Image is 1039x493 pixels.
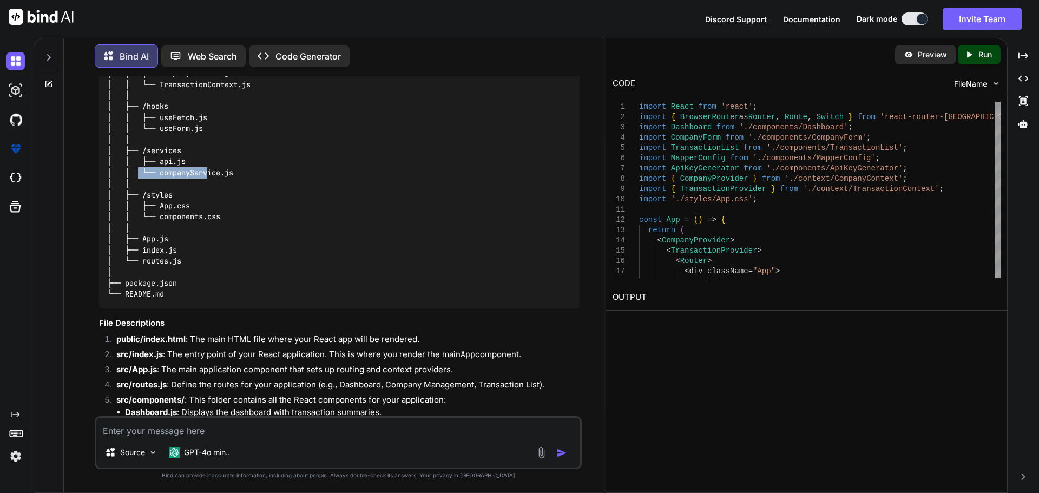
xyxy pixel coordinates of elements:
span: , [775,113,780,121]
span: < [675,257,680,265]
span: React [670,102,693,111]
span: , [807,113,812,121]
span: import [639,174,666,183]
img: attachment [535,446,548,459]
span: Dark mode [857,14,897,24]
button: Documentation [783,14,840,25]
button: Discord Support [705,14,767,25]
span: './styles/App.css' [670,195,752,203]
span: } [848,113,852,121]
div: 16 [613,256,625,266]
span: = [685,215,689,224]
span: ; [939,185,943,193]
span: ( [694,215,698,224]
span: 'react' [721,102,753,111]
div: 2 [613,112,625,122]
div: 6 [613,153,625,163]
h3: File Descriptions [99,317,580,330]
span: div className [689,267,748,275]
span: TransactionProvider [670,246,757,255]
span: './context/CompanyContext' [785,174,903,183]
span: CompanyProvider [662,236,730,245]
strong: src/routes.js [116,379,167,390]
span: > [757,246,761,255]
span: from [730,154,748,162]
span: Router [748,113,775,121]
span: from [744,143,762,152]
span: import [639,154,666,162]
span: './components/MapperConfig' [753,154,876,162]
span: from [857,113,876,121]
span: "App" [753,267,775,275]
img: Pick Models [148,448,157,457]
p: : The main HTML file where your React app will be rendered. [116,333,580,346]
img: preview [904,50,913,60]
span: ; [903,174,907,183]
span: ; [903,143,907,152]
span: TransactionProvider [680,185,766,193]
span: 'react-router-[GEOGRAPHIC_DATA]' [880,113,1025,121]
p: : The entry point of your React application. This is where you render the main component. [116,349,580,361]
span: import [639,113,666,121]
strong: src/index.js [116,349,163,359]
img: darkAi-studio [6,81,25,100]
span: < [693,277,698,286]
p: : This folder contains all the React components for your application: [116,394,580,406]
span: Switch [698,277,725,286]
span: as [739,113,748,121]
span: import [639,143,666,152]
span: Router [680,257,707,265]
span: { [670,185,675,193]
p: Run [978,49,992,60]
span: > [725,277,729,286]
span: import [639,185,666,193]
span: FileName [954,78,987,89]
div: 8 [613,174,625,184]
span: < [666,246,670,255]
p: Bind AI [120,50,149,63]
div: 5 [613,143,625,153]
span: Documentation [783,15,840,24]
span: < [657,236,661,245]
span: import [639,102,666,111]
span: Switch [816,113,843,121]
span: ) [698,215,702,224]
div: 14 [613,235,625,246]
span: './context/TransactionContext' [803,185,939,193]
strong: src/App.js [116,364,157,374]
p: Code Generator [275,50,341,63]
strong: src/components/ [116,395,185,405]
span: from [762,174,780,183]
span: from [716,123,735,132]
span: Discord Support [705,15,767,24]
div: 12 [613,215,625,225]
span: from [725,133,744,142]
p: GPT-4o min.. [184,447,230,458]
strong: Dashboard.js [125,407,177,417]
div: 17 [613,266,625,277]
div: 13 [613,225,625,235]
span: MapperConfig [670,154,725,162]
span: = [748,267,752,275]
span: from [780,185,798,193]
span: import [639,195,666,203]
li: : Displays the dashboard with transaction summaries. [125,406,580,419]
span: > [775,267,780,275]
div: 3 [613,122,625,133]
span: ; [753,195,757,203]
span: const [639,215,662,224]
span: > [707,257,712,265]
img: cloudideIcon [6,169,25,187]
p: Bind can provide inaccurate information, including about people. Always double-check its answers.... [95,471,582,479]
p: : Define the routes for your application (e.g., Dashboard, Company Management, Transaction List). [116,379,580,391]
span: ; [876,154,880,162]
code: App [461,349,475,360]
img: GPT-4o mini [169,447,180,458]
strong: public/index.html [116,334,186,344]
span: < [685,267,689,275]
p: Web Search [188,50,237,63]
span: App [666,215,680,224]
span: './components/ApiKeyGenerator' [766,164,903,173]
span: './components/CompanyForm' [748,133,866,142]
div: 10 [613,194,625,205]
